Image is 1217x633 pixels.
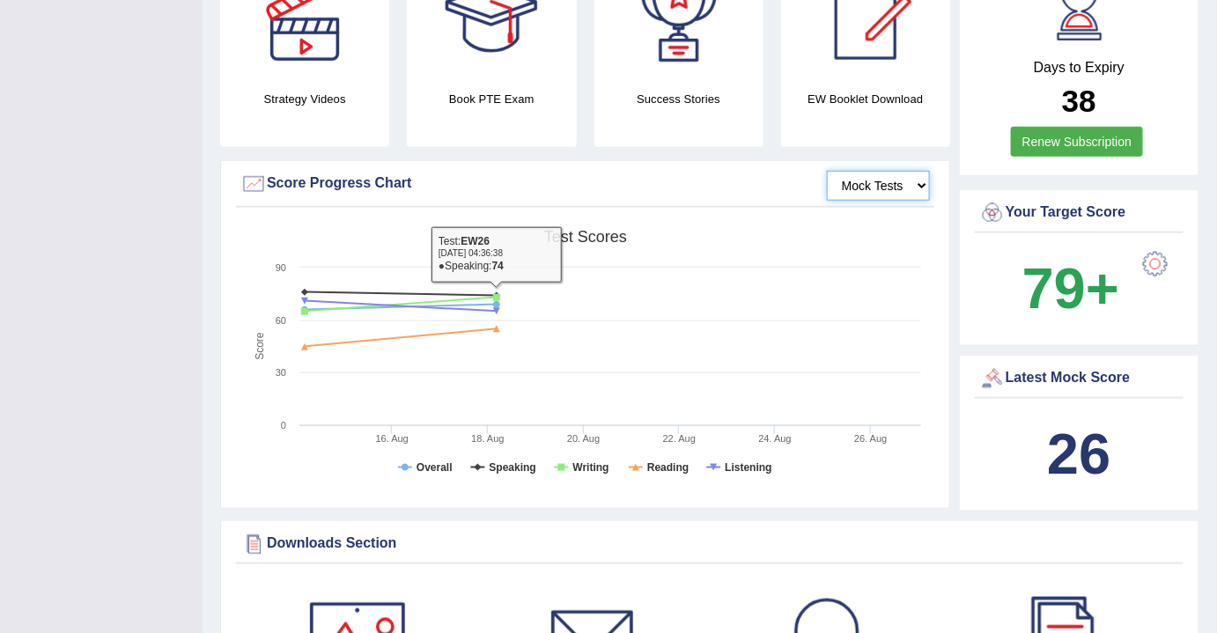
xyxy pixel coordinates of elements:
tspan: Test scores [544,228,627,246]
b: 26 [1047,422,1110,486]
tspan: Listening [725,461,771,474]
text: 0 [281,420,286,431]
h4: Success Stories [594,90,763,108]
h4: Book PTE Exam [407,90,576,108]
tspan: Writing [573,461,609,474]
div: Downloads Section [240,531,1179,557]
tspan: Reading [647,461,689,474]
text: 60 [276,315,286,326]
tspan: 18. Aug [471,433,504,444]
tspan: Overall [417,461,453,474]
b: 38 [1062,84,1096,118]
div: Latest Mock Score [979,365,1179,392]
div: Score Progress Chart [240,171,930,197]
tspan: 16. Aug [376,433,409,444]
tspan: 20. Aug [567,433,600,444]
h4: EW Booklet Download [781,90,950,108]
tspan: 24. Aug [759,433,792,444]
tspan: 22. Aug [663,433,696,444]
div: Your Target Score [979,200,1179,226]
text: 90 [276,262,286,273]
b: 79+ [1022,256,1119,320]
text: 30 [276,367,286,378]
a: Renew Subscription [1011,127,1144,157]
tspan: Score [254,333,266,361]
tspan: Speaking [490,461,536,474]
tspan: 26. Aug [854,433,887,444]
h4: Strategy Videos [220,90,389,108]
h4: Days to Expiry [979,60,1179,76]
